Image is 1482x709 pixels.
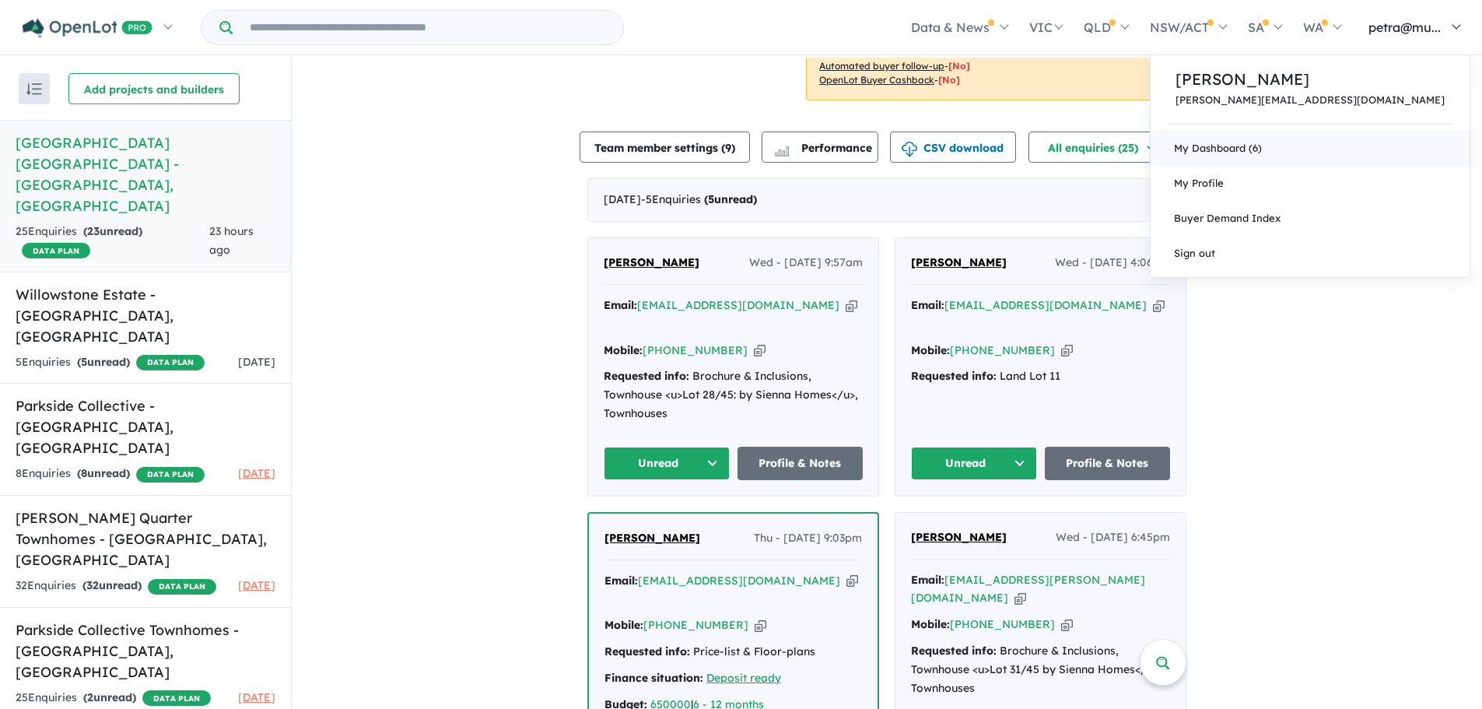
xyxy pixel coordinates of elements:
strong: ( unread) [704,192,757,206]
strong: Finance situation: [604,671,703,685]
div: 32 Enquir ies [16,577,216,595]
span: 32 [86,578,99,592]
span: [No] [948,60,970,72]
a: Profile & Notes [737,447,864,480]
span: [No] [938,74,960,86]
span: My Profile [1174,177,1224,189]
div: 8 Enquir ies [16,465,205,483]
span: 23 [87,224,100,238]
strong: Requested info: [911,644,997,658]
div: 25 Enquir ies [16,689,211,707]
a: [PHONE_NUMBER] [643,618,748,632]
button: Add projects and builders [68,73,240,104]
div: 5 Enquir ies [16,353,205,372]
a: [EMAIL_ADDRESS][DOMAIN_NAME] [944,298,1147,312]
a: My Profile [1151,166,1470,201]
span: DATA PLAN [136,467,205,483]
div: Brochure & Inclusions, Townhouse <u>Lot 31/45 by Sienna Homes</u>, Townhouses [911,642,1170,697]
button: Copy [846,573,858,589]
a: Profile & Notes [1045,447,1171,480]
strong: ( unread) [77,355,130,369]
span: [DATE] [238,466,275,480]
strong: Mobile: [604,343,643,357]
span: 8 [81,466,87,480]
input: Try estate name, suburb, builder or developer [236,11,620,44]
strong: Requested info: [604,369,689,383]
div: Land Lot 11 [911,367,1170,386]
div: Brochure & Inclusions, Townhouse <u>Lot 28/45: by Sienna Homes</u>, Townhouses [604,367,863,423]
button: Copy [1153,297,1165,314]
strong: ( unread) [77,466,130,480]
img: Openlot PRO Logo White [23,19,152,38]
a: Sign out [1151,236,1470,271]
a: [PERSON_NAME] [604,529,700,548]
span: 2 [87,690,93,704]
h5: [PERSON_NAME] Quarter Townhomes - [GEOGRAPHIC_DATA] , [GEOGRAPHIC_DATA] [16,507,275,570]
span: 5 [81,355,87,369]
a: [EMAIL_ADDRESS][DOMAIN_NAME] [638,574,840,588]
span: DATA PLAN [148,579,216,595]
span: [DATE] [238,690,275,704]
p: [PERSON_NAME][EMAIL_ADDRESS][DOMAIN_NAME] [1175,94,1445,106]
a: Deposit ready [706,671,781,685]
button: Unread [911,447,1037,480]
img: bar-chart.svg [774,146,790,156]
div: 25 Enquir ies [16,223,209,260]
strong: ( unread) [83,690,136,704]
div: Price-list & Floor-plans [604,643,862,662]
h5: Willowstone Estate - [GEOGRAPHIC_DATA] , [GEOGRAPHIC_DATA] [16,284,275,347]
strong: Requested info: [604,644,690,658]
img: line-chart.svg [775,142,789,150]
span: [PERSON_NAME] [911,530,1007,544]
a: [PERSON_NAME] [1175,68,1445,91]
div: [DATE] [587,178,1186,222]
img: download icon [902,142,917,157]
button: Performance [762,132,878,163]
strong: Email: [911,573,944,587]
a: [EMAIL_ADDRESS][DOMAIN_NAME] [637,298,839,312]
strong: ( unread) [83,224,142,238]
strong: Email: [911,298,944,312]
h5: [GEOGRAPHIC_DATA] [GEOGRAPHIC_DATA] - [GEOGRAPHIC_DATA] , [GEOGRAPHIC_DATA] [16,132,275,216]
a: My Dashboard (6) [1151,131,1470,166]
strong: Email: [604,298,637,312]
button: Copy [1061,342,1073,359]
span: Wed - [DATE] 9:57am [749,254,863,272]
u: Automated buyer follow-up [819,60,944,72]
span: DATA PLAN [136,355,205,370]
button: Team member settings (9) [580,132,750,163]
span: petra@mu... [1368,19,1441,35]
button: CSV download [890,132,1016,163]
span: [PERSON_NAME] [604,531,700,545]
a: [PERSON_NAME] [911,254,1007,272]
strong: Mobile: [911,617,950,631]
span: DATA PLAN [142,690,211,706]
span: 5 [708,192,714,206]
strong: Mobile: [911,343,950,357]
strong: Mobile: [604,618,643,632]
strong: Requested info: [911,369,997,383]
a: Buyer Demand Index [1151,201,1470,236]
a: [PHONE_NUMBER] [643,343,748,357]
span: Wed - [DATE] 4:06pm [1055,254,1170,272]
span: DATA PLAN [22,243,90,258]
button: Copy [846,297,857,314]
strong: ( unread) [82,578,142,592]
span: [PERSON_NAME] [604,255,699,269]
a: [PERSON_NAME] [911,528,1007,547]
button: Copy [754,342,766,359]
img: sort.svg [26,83,42,95]
span: Thu - [DATE] 9:03pm [754,529,862,548]
span: 9 [725,141,731,155]
a: [PHONE_NUMBER] [950,343,1055,357]
button: Copy [1014,590,1026,606]
button: Copy [1061,616,1073,633]
button: Copy [755,617,766,634]
a: [PHONE_NUMBER] [950,617,1055,631]
h5: Parkside Collective Townhomes - [GEOGRAPHIC_DATA] , [GEOGRAPHIC_DATA] [16,619,275,683]
span: Performance [776,141,872,155]
span: 23 hours ago [209,224,254,257]
a: [PERSON_NAME] [604,254,699,272]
